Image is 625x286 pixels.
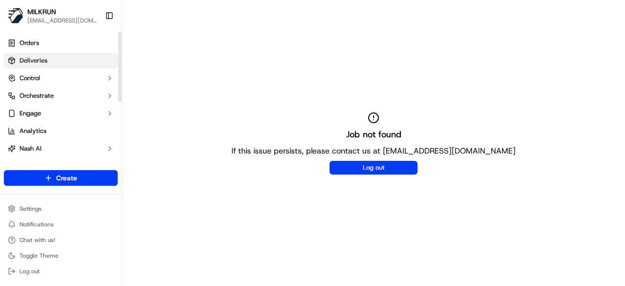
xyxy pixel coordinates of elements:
span: Settings [20,205,42,213]
button: Nash AI [4,141,118,156]
span: Create [56,173,77,183]
p: If this issue persists, please contact us at [EMAIL_ADDRESS][DOMAIN_NAME] [231,145,516,157]
button: Toggle Theme [4,249,118,263]
button: MILKRUN [27,7,56,17]
button: Settings [4,202,118,216]
span: Product Catalog [20,162,66,171]
span: Nash AI [20,144,42,153]
button: [EMAIL_ADDRESS][DOMAIN_NAME] [27,17,97,24]
button: Log out [330,161,417,175]
span: Notifications [20,220,54,228]
span: Orders [20,39,39,47]
a: Product Catalog [4,158,118,174]
span: Control [20,74,40,83]
a: Orders [4,35,118,51]
button: Chat with us! [4,233,118,247]
span: Deliveries [20,56,47,65]
span: Log out [20,267,40,275]
span: Toggle Theme [20,252,59,260]
span: Chat with us! [20,236,55,244]
button: Engage [4,106,118,121]
a: Deliveries [4,53,118,68]
span: Engage [20,109,41,118]
h2: Job not found [346,128,401,141]
button: MILKRUNMILKRUN[EMAIL_ADDRESS][DOMAIN_NAME] [4,4,101,27]
span: Analytics [20,127,46,135]
span: Orchestrate [20,91,54,100]
img: MILKRUN [8,8,23,23]
button: Create [4,170,118,186]
button: Notifications [4,218,118,231]
button: Orchestrate [4,88,118,104]
button: Log out [4,264,118,278]
a: Analytics [4,123,118,139]
button: Control [4,70,118,86]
